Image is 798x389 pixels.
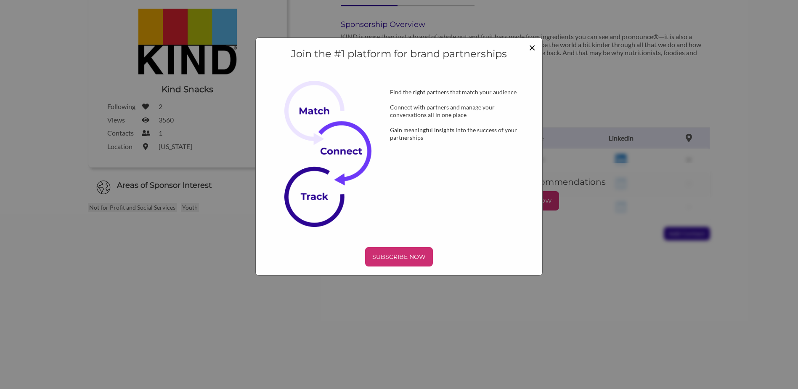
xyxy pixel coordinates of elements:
h4: Join the #1 platform for brand partnerships [265,47,533,61]
a: SUBSCRIBE NOW [265,247,533,266]
button: Close modal [529,41,536,53]
p: SUBSCRIBE NOW [369,250,429,263]
div: Connect with partners and manage your conversations all in one place [376,104,533,119]
span: × [529,40,536,54]
div: Gain meaningful insights into the success of your partnerships [376,126,533,141]
img: Subscribe Now Image [284,81,384,227]
div: Find the right partners that match your audience [376,88,533,96]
